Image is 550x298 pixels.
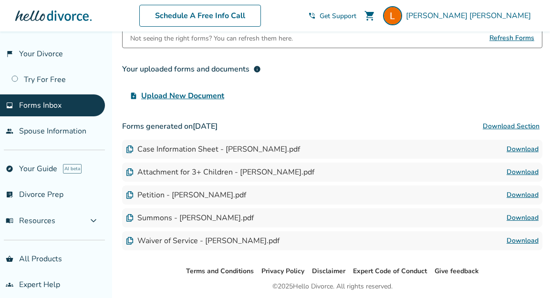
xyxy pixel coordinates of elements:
[6,191,13,198] span: list_alt_check
[507,166,539,178] a: Download
[308,11,356,21] a: phone_in_talkGet Support
[126,145,134,153] img: Document
[130,29,293,48] div: Not seeing the right forms? You can refresh them here.
[19,100,62,111] span: Forms Inbox
[406,10,535,21] span: [PERSON_NAME] [PERSON_NAME]
[6,281,13,288] span: groups
[126,237,134,245] img: Document
[88,215,99,226] span: expand_more
[308,12,316,20] span: phone_in_talk
[507,144,539,155] a: Download
[253,65,261,73] span: info
[126,190,246,200] div: Petition - [PERSON_NAME].pdf
[126,214,134,222] img: Document
[320,11,356,21] span: Get Support
[126,168,134,176] img: Document
[261,267,304,276] a: Privacy Policy
[507,235,539,247] a: Download
[502,252,550,298] iframe: Chat Widget
[122,63,261,75] div: Your uploaded forms and documents
[353,267,427,276] a: Expert Code of Conduct
[6,216,55,226] span: Resources
[507,212,539,224] a: Download
[6,127,13,135] span: people
[126,213,254,223] div: Summons - [PERSON_NAME].pdf
[507,189,539,201] a: Download
[126,191,134,199] img: Document
[122,117,542,136] h3: Forms generated on [DATE]
[383,6,402,25] img: Lee Robinson
[126,167,314,177] div: Attachment for 3+ Children - [PERSON_NAME].pdf
[186,267,254,276] a: Terms and Conditions
[126,144,300,154] div: Case Information Sheet - [PERSON_NAME].pdf
[141,90,224,102] span: Upload New Document
[272,281,393,292] div: © 2025 Hello Divorce. All rights reserved.
[63,164,82,174] span: AI beta
[6,165,13,173] span: explore
[312,266,345,277] li: Disclaimer
[130,92,137,100] span: upload_file
[489,29,534,48] span: Refresh Forms
[126,236,280,246] div: Waiver of Service - [PERSON_NAME].pdf
[364,10,375,21] span: shopping_cart
[139,5,261,27] a: Schedule A Free Info Call
[435,266,479,277] li: Give feedback
[6,102,13,109] span: inbox
[480,117,542,136] button: Download Section
[6,50,13,58] span: flag_2
[6,217,13,225] span: menu_book
[6,255,13,263] span: shopping_basket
